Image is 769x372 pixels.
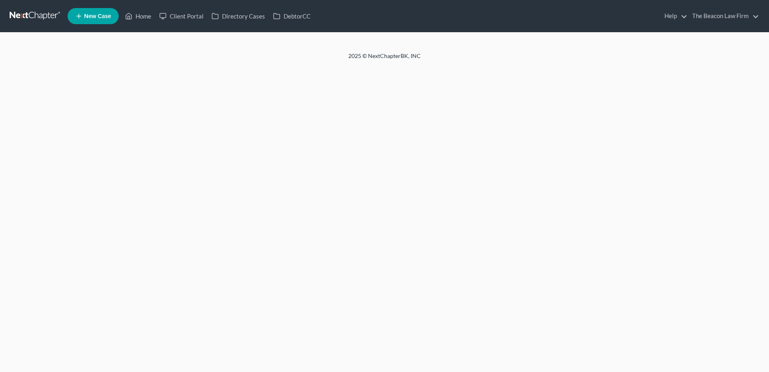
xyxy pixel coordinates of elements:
a: DebtorCC [269,9,315,23]
a: Home [121,9,155,23]
div: 2025 © NextChapterBK, INC [155,52,614,66]
a: Help [660,9,687,23]
a: Directory Cases [208,9,269,23]
a: The Beacon Law Firm [688,9,759,23]
a: Client Portal [155,9,208,23]
new-legal-case-button: New Case [68,8,119,24]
